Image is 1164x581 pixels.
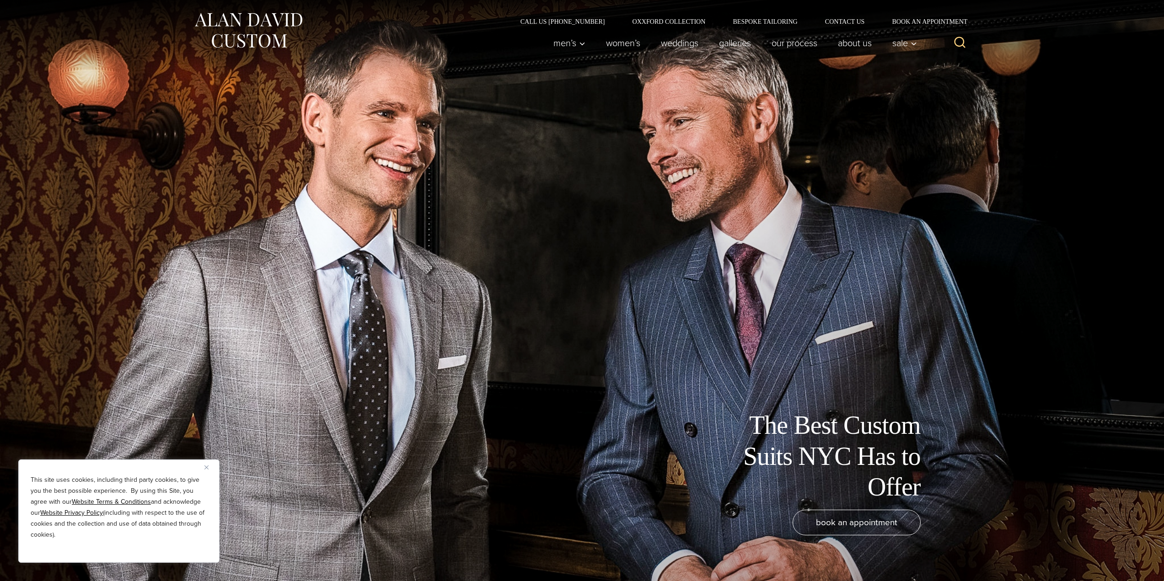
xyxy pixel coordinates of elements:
[31,474,207,540] p: This site uses cookies, including third party cookies, to give you the best possible experience. ...
[204,462,215,473] button: Close
[72,497,151,506] a: Website Terms & Conditions
[193,10,303,51] img: Alan David Custom
[204,465,209,469] img: Close
[811,18,879,25] a: Contact Us
[507,18,619,25] a: Call Us [PHONE_NUMBER]
[595,34,650,52] a: Women’s
[793,510,921,535] a: book an appointment
[816,516,897,529] span: book an appointment
[719,18,811,25] a: Bespoke Tailoring
[761,34,827,52] a: Our Process
[878,18,971,25] a: Book an Appointment
[708,34,761,52] a: Galleries
[892,38,917,48] span: Sale
[553,38,585,48] span: Men’s
[650,34,708,52] a: weddings
[715,410,921,502] h1: The Best Custom Suits NYC Has to Offer
[507,18,971,25] nav: Secondary Navigation
[618,18,719,25] a: Oxxford Collection
[543,34,922,52] nav: Primary Navigation
[827,34,882,52] a: About Us
[40,508,103,517] a: Website Privacy Policy
[949,32,971,54] button: View Search Form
